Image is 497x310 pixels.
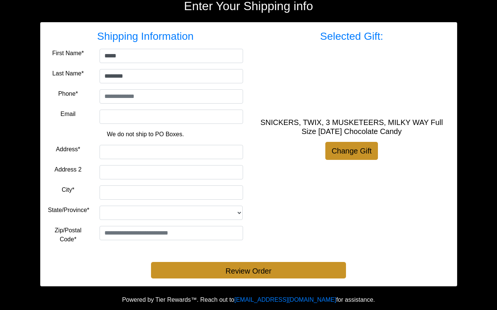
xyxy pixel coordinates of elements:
[48,206,89,215] label: State/Province*
[48,30,243,43] h3: Shipping Information
[60,110,76,119] label: Email
[54,130,237,139] p: We do not ship to PO Boxes.
[58,89,78,98] label: Phone*
[52,69,84,78] label: Last Name*
[254,30,449,43] h3: Selected Gift:
[54,165,82,174] label: Address 2
[254,118,449,136] h5: SNICKERS, TWIX, 3 MUSKETEERS, MILKY WAY Full Size [DATE] Chocolate Candy
[234,296,336,303] a: [EMAIL_ADDRESS][DOMAIN_NAME]
[325,142,378,160] a: Change Gift
[56,145,80,154] label: Address*
[151,262,346,278] button: Review Order
[52,49,84,58] label: First Name*
[62,185,74,194] label: City*
[48,226,88,244] label: Zip/Postal Code*
[122,296,375,303] span: Powered by Tier Rewards™. Reach out to for assistance.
